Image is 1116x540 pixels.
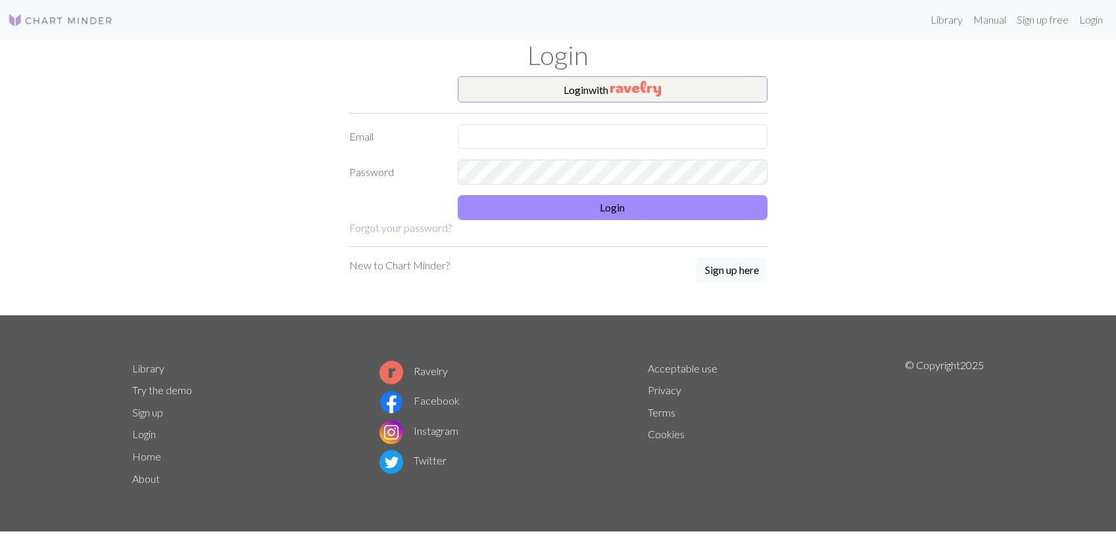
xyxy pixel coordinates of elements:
a: Instagram [379,424,458,437]
img: Twitter logo [379,450,403,474]
a: Cookies [648,428,685,440]
img: Instagram logo [379,420,403,444]
button: Loginwith [458,76,767,102]
a: Sign up [132,406,163,418]
a: Login [132,428,156,440]
a: Library [925,7,968,33]
a: Terms [648,406,675,418]
p: © Copyright 2025 [905,357,984,490]
label: Password [341,160,450,185]
img: Ravelry [610,81,661,97]
a: Sign up here [696,258,767,284]
label: Email [341,124,450,149]
img: Facebook logo [379,390,403,414]
a: Privacy [648,384,681,396]
a: Library [132,362,164,374]
a: Sign up free [1011,7,1074,33]
h1: Login [124,39,992,71]
a: Login [1074,7,1108,33]
a: Manual [968,7,1011,33]
a: Twitter [379,454,447,466]
a: Forgot your password? [349,221,452,234]
a: Facebook [379,394,460,407]
p: New to Chart Minder? [349,258,450,273]
a: Home [132,450,161,462]
button: Sign up here [696,258,767,282]
a: About [132,472,160,485]
a: Try the demo [132,384,192,396]
img: Logo [8,12,113,28]
img: Ravelry logo [379,361,403,384]
a: Acceptable use [648,362,717,374]
button: Login [458,195,767,220]
a: Ravelry [379,365,448,377]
